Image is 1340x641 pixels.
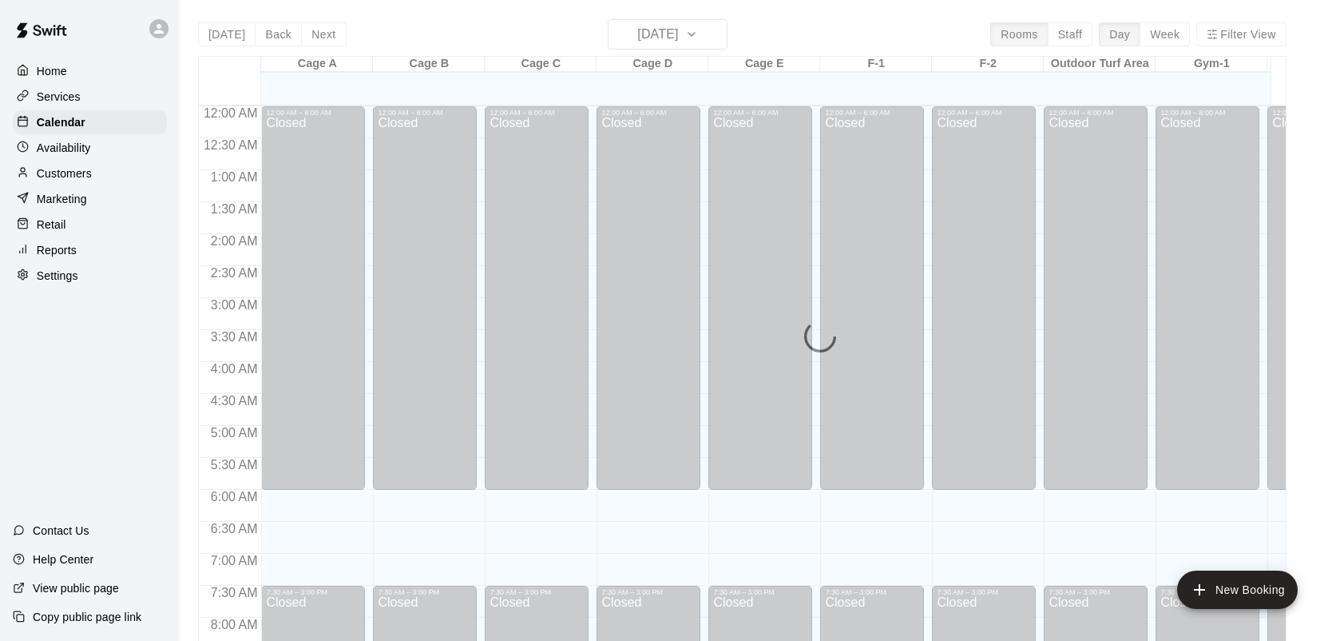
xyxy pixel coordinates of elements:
p: Customers [37,165,92,181]
span: 12:00 AM [200,106,262,120]
div: 12:00 AM – 6:00 AM [1160,109,1255,117]
button: add [1177,571,1298,609]
div: 7:30 AM – 3:00 PM [937,588,1031,596]
p: Contact Us [33,523,89,539]
div: Closed [825,117,919,496]
div: Closed [1160,117,1255,496]
div: 7:30 AM – 3:00 PM [825,588,919,596]
div: 12:00 AM – 6:00 AM: Closed [932,106,1036,490]
a: Retail [13,213,167,237]
div: 12:00 AM – 6:00 AM: Closed [597,106,700,490]
div: Closed [378,117,472,496]
p: Copy public page link [33,609,141,625]
a: Home [13,59,167,83]
div: F-1 [820,57,932,72]
span: 7:00 AM [207,554,262,567]
div: 7:30 AM – 3:00 PM [601,588,696,596]
p: Help Center [33,551,93,567]
div: 7:30 AM – 3:00 PM [378,588,472,596]
div: Outdoor Turf Area [1044,57,1156,72]
div: 12:00 AM – 6:00 AM: Closed [1156,106,1259,490]
div: 12:00 AM – 6:00 AM [713,109,807,117]
div: Closed [490,117,584,496]
span: 6:00 AM [207,490,262,504]
div: F-2 [932,57,1044,72]
div: 12:00 AM – 6:00 AM: Closed [485,106,589,490]
div: Cage E [708,57,820,72]
span: 2:30 AM [207,266,262,280]
a: Customers [13,161,167,185]
div: 12:00 AM – 6:00 AM [937,109,1031,117]
p: Availability [37,140,91,156]
div: Closed [1049,117,1143,496]
a: Services [13,85,167,109]
p: Home [37,63,67,79]
span: 5:00 AM [207,426,262,440]
div: 12:00 AM – 6:00 AM: Closed [820,106,924,490]
p: View public page [33,580,119,596]
div: 7:30 AM – 3:00 PM [1160,588,1255,596]
div: 7:30 AM – 3:00 PM [713,588,807,596]
span: 3:30 AM [207,330,262,344]
span: 2:00 AM [207,234,262,248]
div: 12:00 AM – 6:00 AM [490,109,584,117]
div: 12:00 AM – 6:00 AM [825,109,919,117]
p: Settings [37,268,78,284]
a: Marketing [13,187,167,211]
div: 7:30 AM – 3:00 PM [490,588,584,596]
span: 8:00 AM [207,618,262,631]
div: Cage D [597,57,708,72]
span: 12:30 AM [200,138,262,152]
span: 4:30 AM [207,394,262,408]
div: 12:00 AM – 6:00 AM [266,109,360,117]
div: Closed [266,117,360,496]
div: Closed [937,117,1031,496]
div: 7:30 AM – 3:00 PM [266,588,360,596]
div: Cage A [261,57,373,72]
a: Calendar [13,110,167,134]
p: Marketing [37,191,87,207]
a: Reports [13,238,167,262]
span: 3:00 AM [207,298,262,312]
div: 12:00 AM – 6:00 AM: Closed [708,106,812,490]
span: 1:00 AM [207,170,262,184]
p: Services [37,89,81,105]
div: 12:00 AM – 6:00 AM: Closed [261,106,365,490]
div: 12:00 AM – 6:00 AM [1049,109,1143,117]
span: 5:30 AM [207,458,262,472]
span: 7:30 AM [207,586,262,599]
p: Retail [37,217,66,233]
div: Cage B [373,57,485,72]
div: 7:30 AM – 3:00 PM [1049,588,1143,596]
div: 12:00 AM – 6:00 AM [378,109,472,117]
span: 1:30 AM [207,202,262,216]
div: Gym-1 [1156,57,1267,72]
span: 6:30 AM [207,522,262,535]
div: 12:00 AM – 6:00 AM: Closed [373,106,477,490]
p: Reports [37,242,77,258]
div: Cage C [485,57,597,72]
a: Availability [13,136,167,160]
div: 12:00 AM – 6:00 AM [601,109,696,117]
a: Settings [13,264,167,288]
div: Closed [713,117,807,496]
div: Closed [601,117,696,496]
div: 12:00 AM – 6:00 AM: Closed [1044,106,1148,490]
span: 4:00 AM [207,362,262,376]
p: Calendar [37,114,85,130]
